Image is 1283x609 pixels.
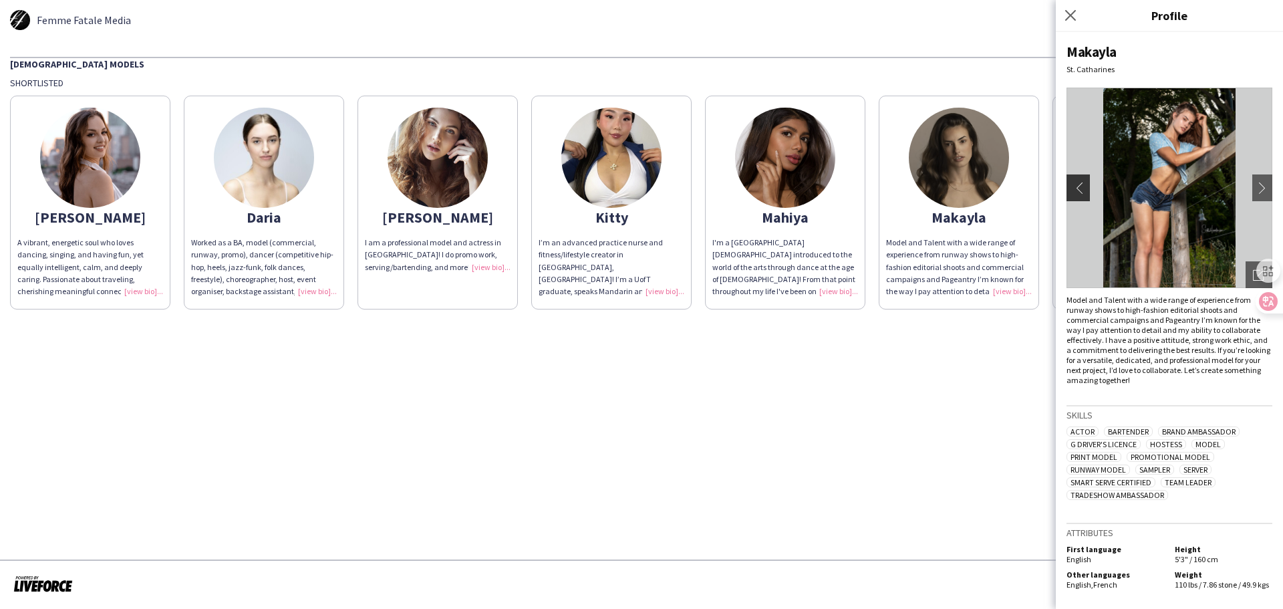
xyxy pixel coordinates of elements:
[1066,43,1272,61] div: Makayla
[1175,580,1269,590] span: 110 lbs / 7.86 stone / 49.9 kgs
[1127,452,1214,462] span: Promotional Model
[13,574,73,593] img: Powered by Liveforce
[1158,427,1240,437] span: Brand Ambassador
[1066,439,1141,449] span: G Driver's Licence
[1104,427,1153,437] span: Bartender
[1066,427,1099,437] span: Actor
[1191,439,1225,449] span: Model
[1066,570,1164,580] h5: Other languages
[17,237,163,297] div: A vibrant, energetic soul who loves dancing, singing, and having fun, yet equally intelligent, ca...
[365,237,511,273] div: I am a professional model and actress in [GEOGRAPHIC_DATA]! I do promo work, serving/bartending, ...
[1066,554,1091,564] span: English
[1161,477,1216,487] span: Team Leader
[10,57,1273,70] div: [DEMOGRAPHIC_DATA] Models
[1066,527,1272,539] h3: Attributes
[1066,452,1121,462] span: Print Model
[1066,544,1164,554] h5: First language
[1066,465,1130,475] span: Runway Model
[1066,490,1168,500] span: Tradeshow Ambassador
[1179,465,1211,475] span: Server
[37,14,131,26] span: Femme Fatale Media
[1135,465,1174,475] span: Sampler
[561,108,662,208] img: thumb-512d8500-9afd-4d13-be14-c217680cb528.png
[1056,7,1283,24] h3: Profile
[886,237,1032,297] div: Model and Talent with a wide range of experience from runway shows to high-fashion editorial shoo...
[40,108,140,208] img: thumb-1a934836-bb14-4af0-9f3c-91e4d80fb9c1.png
[1066,580,1093,590] span: English ,
[735,108,835,208] img: thumb-160da553-b73d-4c1d-8112-5528a19ad7e5.jpg
[191,237,337,297] div: Worked as a BA, model (commercial, runway, promo), dancer (competitive hip-hop, heels, jazz-funk,...
[1093,580,1117,590] span: French
[1175,554,1218,564] span: 5'3" / 160 cm
[1066,477,1155,487] span: Smart Serve Certified
[712,211,858,223] div: Mahiya
[886,211,1032,223] div: Makayla
[1246,261,1272,288] div: Open photos pop-in
[539,237,684,297] div: I’m an advanced practice nurse and fitness/lifestyle creator in [GEOGRAPHIC_DATA], [GEOGRAPHIC_DA...
[1146,439,1186,449] span: Hostess
[539,211,684,223] div: Kitty
[909,108,1009,208] img: thumb-09e9878e-9fc3-47c7-8d12-13da4aaf26cf.png
[1066,88,1272,288] img: Crew avatar or photo
[1066,409,1272,421] h3: Skills
[712,237,858,297] div: I'm a [GEOGRAPHIC_DATA][DEMOGRAPHIC_DATA] introduced to the world of the arts through dance at th...
[214,108,314,208] img: thumb-68226b7899473.jpeg
[17,211,163,223] div: [PERSON_NAME]
[1066,295,1272,385] div: Model and Talent with a wide range of experience from runway shows to high-fashion editorial shoo...
[10,10,30,30] img: thumb-5d261e8036265.jpg
[1175,570,1272,580] h5: Weight
[1175,544,1272,554] h5: Height
[1066,64,1272,74] div: St. Catharines
[388,108,488,208] img: thumb-2425d3d4-6eb5-41a5-8891-ff86448062dd.png
[191,211,337,223] div: Daria
[365,211,511,223] div: [PERSON_NAME]
[10,77,1273,89] div: Shortlisted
